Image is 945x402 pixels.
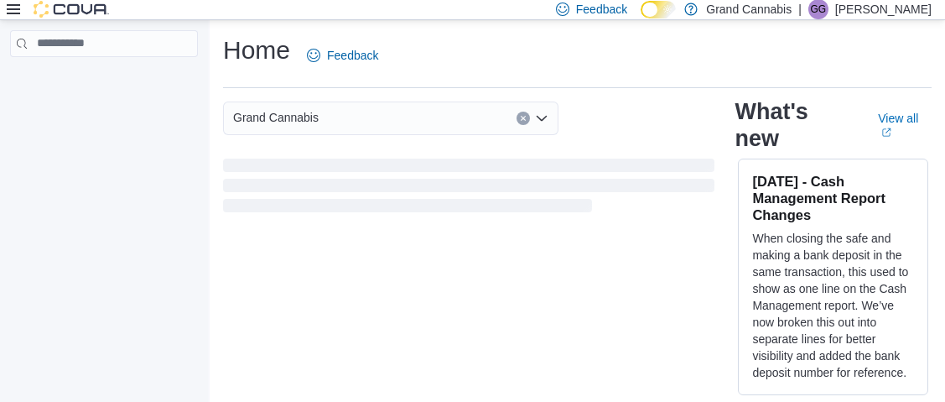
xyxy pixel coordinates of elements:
[752,173,914,223] h3: [DATE] - Cash Management Report Changes
[535,112,548,125] button: Open list of options
[881,128,891,138] svg: External link
[300,39,385,72] a: Feedback
[223,34,290,67] h1: Home
[223,162,714,216] span: Loading
[327,47,378,64] span: Feedback
[517,112,530,125] button: Clear input
[641,1,676,18] input: Dark Mode
[641,18,641,19] span: Dark Mode
[878,112,932,138] a: View allExternal link
[752,230,914,381] p: When closing the safe and making a bank deposit in the same transaction, this used to show as one...
[34,1,109,18] img: Cova
[735,98,858,152] h2: What's new
[10,60,198,101] nav: Complex example
[576,1,627,18] span: Feedback
[233,107,319,128] span: Grand Cannabis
